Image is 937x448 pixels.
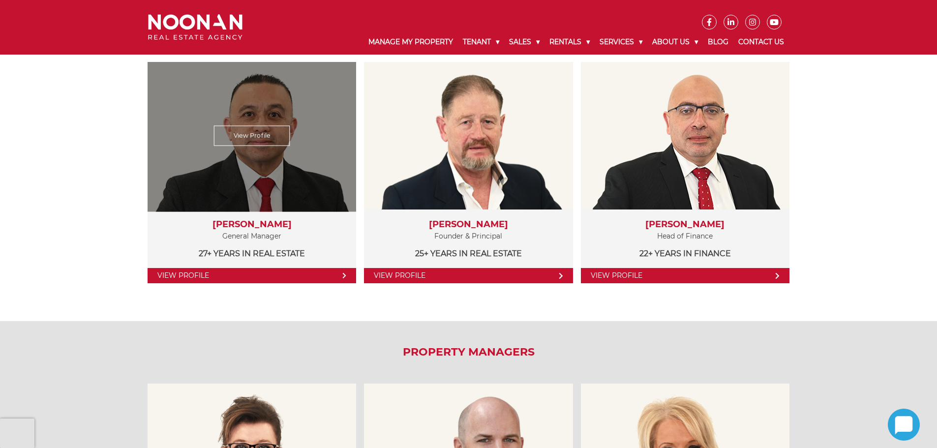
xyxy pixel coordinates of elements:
h3: [PERSON_NAME] [157,219,346,230]
a: View Profile [214,126,290,146]
a: Tenant [458,30,504,55]
a: Manage My Property [363,30,458,55]
a: Services [595,30,647,55]
p: General Manager [157,230,346,242]
a: Blog [703,30,733,55]
a: Sales [504,30,544,55]
a: About Us [647,30,703,55]
a: View Profile [581,268,789,283]
a: View Profile [148,268,356,283]
p: 27+ years in Real Estate [157,247,346,260]
h3: [PERSON_NAME] [591,219,780,230]
h3: [PERSON_NAME] [374,219,563,230]
a: View Profile [364,268,573,283]
p: Head of Finance [591,230,780,242]
a: Rentals [544,30,595,55]
p: 22+ years in Finance [591,247,780,260]
p: 25+ years in Real Estate [374,247,563,260]
img: Noonan Real Estate Agency [148,14,242,40]
h2: Property Managers [141,346,796,358]
a: Contact Us [733,30,789,55]
p: Founder & Principal [374,230,563,242]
